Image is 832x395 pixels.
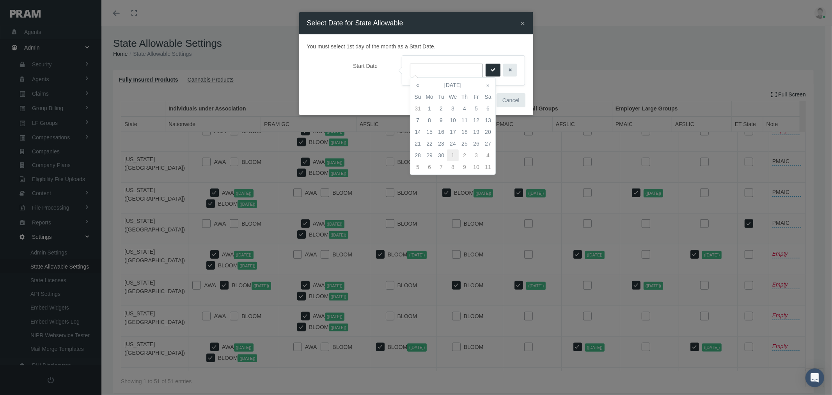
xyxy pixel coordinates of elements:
td: 22 [424,138,435,149]
td: 23 [435,138,447,149]
td: 29 [424,149,435,161]
th: » [482,79,494,91]
td: 2 [459,149,470,161]
td: 10 [470,161,482,173]
td: 5 [412,161,424,173]
div: You must select 1st day of the month as a Start Date. [301,42,531,59]
td: 3 [470,149,482,161]
td: 18 [459,126,470,138]
td: 21 [412,138,424,149]
td: 16 [435,126,447,138]
div: Open Intercom Messenger [805,368,824,387]
td: 5 [470,103,482,114]
td: 6 [424,161,435,173]
td: 8 [447,161,459,173]
td: 11 [459,114,470,126]
td: 9 [459,161,470,173]
td: 19 [470,126,482,138]
th: Su [412,91,424,103]
td: 4 [482,149,494,161]
td: 9 [435,114,447,126]
td: 3 [447,103,459,114]
td: 30 [435,149,447,161]
th: Fr [470,91,482,103]
td: 24 [447,138,459,149]
td: 2 [435,103,447,114]
h4: Select Date for State Allowable [307,18,403,28]
td: 7 [412,114,424,126]
td: 8 [424,114,435,126]
th: Sa [482,91,494,103]
th: We [447,91,459,103]
button: Close [520,19,525,27]
span: × [520,19,525,28]
td: 20 [482,126,494,138]
button: Cancel [497,93,525,107]
td: 17 [447,126,459,138]
td: 26 [470,138,482,149]
th: Mo [424,91,435,103]
td: 11 [482,161,494,173]
td: 14 [412,126,424,138]
label: Start Date [301,59,378,73]
td: 25 [459,138,470,149]
th: Th [459,91,470,103]
th: « [412,79,424,91]
td: 1 [424,103,435,114]
td: 31 [412,103,424,114]
td: 12 [470,114,482,126]
td: 10 [447,114,459,126]
th: [DATE] [424,79,482,91]
td: 15 [424,126,435,138]
td: 7 [435,161,447,173]
td: 1 [447,149,459,161]
td: 13 [482,114,494,126]
td: 28 [412,149,424,161]
td: 4 [459,103,470,114]
td: 6 [482,103,494,114]
th: Tu [435,91,447,103]
td: 27 [482,138,494,149]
